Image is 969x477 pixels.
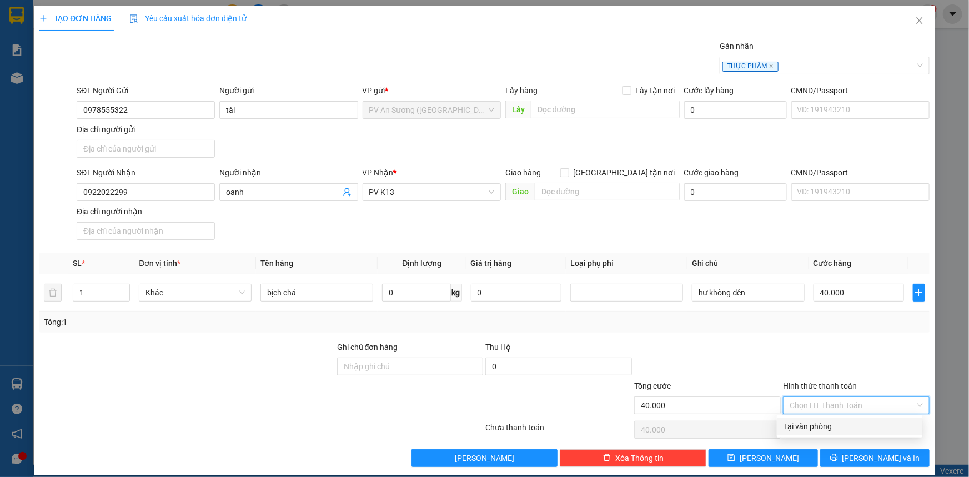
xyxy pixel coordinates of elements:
span: plus [39,14,47,22]
span: [PERSON_NAME] [455,452,514,464]
div: Chưa thanh toán [485,421,634,441]
button: Close [904,6,935,37]
div: Tổng: 1 [44,316,374,328]
span: Lấy [505,101,531,118]
input: Dọc đường [531,101,680,118]
button: save[PERSON_NAME] [709,449,818,467]
button: [PERSON_NAME] [411,449,558,467]
label: Cước lấy hàng [684,86,734,95]
div: Địa chỉ người nhận [77,205,215,218]
div: SĐT Người Gửi [77,84,215,97]
label: Cước giao hàng [684,168,739,177]
span: kg [451,284,462,302]
div: SĐT Người Nhận [77,167,215,179]
span: Định lượng [402,259,441,268]
span: delete [603,454,611,463]
div: Địa chỉ người gửi [77,123,215,135]
span: SL [73,259,82,268]
span: Đơn vị tính [139,259,180,268]
div: Người nhận [219,167,358,179]
th: Loại phụ phí [566,253,687,274]
span: [PERSON_NAME] [740,452,799,464]
div: Tại văn phòng [784,420,916,433]
span: TẠO ĐƠN HÀNG [39,14,112,23]
label: Hình thức thanh toán [783,381,857,390]
input: Dọc đường [535,183,680,200]
input: Địa chỉ của người nhận [77,222,215,240]
span: Giao hàng [505,168,541,177]
div: CMND/Passport [791,84,930,97]
span: save [727,454,735,463]
span: plus [913,288,925,297]
span: PV K13 [369,184,494,200]
span: user-add [343,188,352,197]
span: Tên hàng [260,259,293,268]
span: VP Nhận [363,168,394,177]
input: VD: Bàn, Ghế [260,284,373,302]
span: Lấy hàng [505,86,538,95]
div: VP gửi [363,84,501,97]
label: Ghi chú đơn hàng [337,343,398,352]
input: Ghi Chú [692,284,805,302]
span: Giao [505,183,535,200]
th: Ghi chú [687,253,809,274]
span: THỰC PHẨM [722,62,779,72]
input: 0 [471,284,561,302]
span: printer [830,454,838,463]
div: CMND/Passport [791,167,930,179]
span: close [915,16,924,25]
span: Yêu cầu xuất hóa đơn điện tử [129,14,247,23]
div: Người gửi [219,84,358,97]
span: Khác [145,284,245,301]
button: plus [913,284,925,302]
input: Cước lấy hàng [684,101,787,119]
span: Lấy tận nơi [631,84,680,97]
span: [GEOGRAPHIC_DATA] tận nơi [569,167,680,179]
button: deleteXóa Thông tin [560,449,706,467]
span: Tổng cước [634,381,671,390]
button: delete [44,284,62,302]
span: [PERSON_NAME] và In [842,452,920,464]
span: Giá trị hàng [471,259,512,268]
label: Gán nhãn [720,42,754,51]
input: Ghi chú đơn hàng [337,358,484,375]
img: icon [129,14,138,23]
span: Thu Hộ [485,343,511,352]
span: Cước hàng [814,259,852,268]
input: Địa chỉ của người gửi [77,140,215,158]
span: close [769,63,774,69]
span: PV An Sương (Hàng Hóa) [369,102,494,118]
button: printer[PERSON_NAME] và In [820,449,930,467]
span: Xóa Thông tin [615,452,664,464]
input: Cước giao hàng [684,183,787,201]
